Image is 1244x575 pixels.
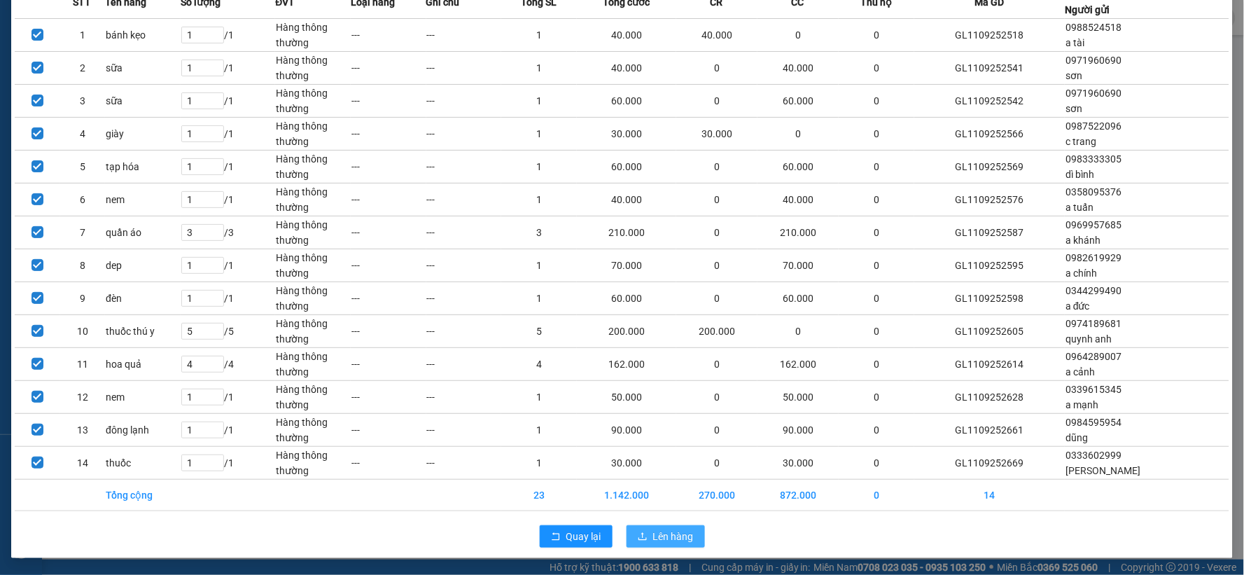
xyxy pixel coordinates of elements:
td: giày [105,118,181,151]
td: --- [426,85,502,118]
td: 0 [839,216,914,249]
td: 0 [676,381,757,414]
td: Hàng thông thường [275,183,351,216]
td: 0 [676,183,757,216]
td: GL1109252595 [914,249,1065,282]
td: 40.000 [577,19,676,52]
span: 0984595954 [1065,417,1121,428]
td: --- [351,118,426,151]
td: nem [105,381,181,414]
td: 0 [676,447,757,480]
span: a đức [1065,300,1090,312]
td: 40.000 [676,19,757,52]
span: 0339615345 [1065,384,1121,395]
td: 0 [839,282,914,315]
td: 0 [839,52,914,85]
td: / 5 [181,315,276,348]
td: Hàng thông thường [275,381,351,414]
td: Hàng thông thường [275,118,351,151]
td: Tổng cộng [105,480,181,511]
td: 0 [676,216,757,249]
td: 90.000 [757,414,839,447]
td: GL1109252569 [914,151,1065,183]
span: quynh anh [1065,333,1112,345]
td: 872.000 [757,480,839,511]
td: 60.000 [577,151,676,183]
td: 0 [839,381,914,414]
td: Hàng thông thường [275,315,351,348]
td: 8 [60,249,106,282]
td: 1.142.000 [577,480,676,511]
td: 4 [501,348,577,381]
td: --- [351,249,426,282]
span: 0988524518 [1065,22,1121,33]
td: / 1 [181,19,276,52]
td: Hàng thông thường [275,19,351,52]
td: 4 [60,118,106,151]
td: --- [426,414,502,447]
td: / 3 [181,216,276,249]
td: Hàng thông thường [275,447,351,480]
td: 5 [501,315,577,348]
td: 5 [60,151,106,183]
td: 0 [839,183,914,216]
td: / 1 [181,151,276,183]
td: 0 [676,414,757,447]
td: bánh kẹo [105,19,181,52]
td: thuốc thú y [105,315,181,348]
td: / 1 [181,52,276,85]
td: 0 [839,118,914,151]
td: 40.000 [577,183,676,216]
td: GL1109252669 [914,447,1065,480]
td: 200.000 [577,315,676,348]
td: 162.000 [757,348,839,381]
td: 12 [60,381,106,414]
span: rollback [551,532,561,543]
td: đèn [105,282,181,315]
td: / 4 [181,348,276,381]
td: 0 [676,282,757,315]
td: đông lạnh [105,414,181,447]
td: 0 [676,249,757,282]
td: GL1109252542 [914,85,1065,118]
td: --- [351,216,426,249]
span: a cảnh [1065,366,1095,377]
td: 0 [839,480,914,511]
td: quần áo [105,216,181,249]
td: 210.000 [577,216,676,249]
td: 40.000 [577,52,676,85]
td: 50.000 [577,381,676,414]
td: 0 [676,151,757,183]
td: / 1 [181,282,276,315]
td: --- [351,52,426,85]
td: 0 [839,151,914,183]
td: --- [426,315,502,348]
td: 1 [501,52,577,85]
span: a chính [1065,268,1097,279]
td: 0 [839,414,914,447]
td: 1 [501,85,577,118]
td: Hàng thông thường [275,348,351,381]
td: --- [426,381,502,414]
button: uploadLên hàng [627,525,705,548]
td: GL1109252605 [914,315,1065,348]
td: 70.000 [577,249,676,282]
td: 14 [914,480,1065,511]
td: --- [426,118,502,151]
span: dì bình [1065,169,1094,180]
span: 0333602999 [1065,450,1121,461]
td: / 1 [181,118,276,151]
td: 0 [757,19,839,52]
td: 0 [839,315,914,348]
td: 60.000 [577,85,676,118]
td: 1 [501,414,577,447]
td: 60.000 [577,282,676,315]
td: GL1109252541 [914,52,1065,85]
td: --- [426,282,502,315]
td: Hàng thông thường [275,249,351,282]
td: sữa [105,85,181,118]
span: 0987522096 [1065,120,1121,132]
span: c trang [1065,136,1096,147]
td: 3 [501,216,577,249]
span: Lên hàng [653,529,694,544]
